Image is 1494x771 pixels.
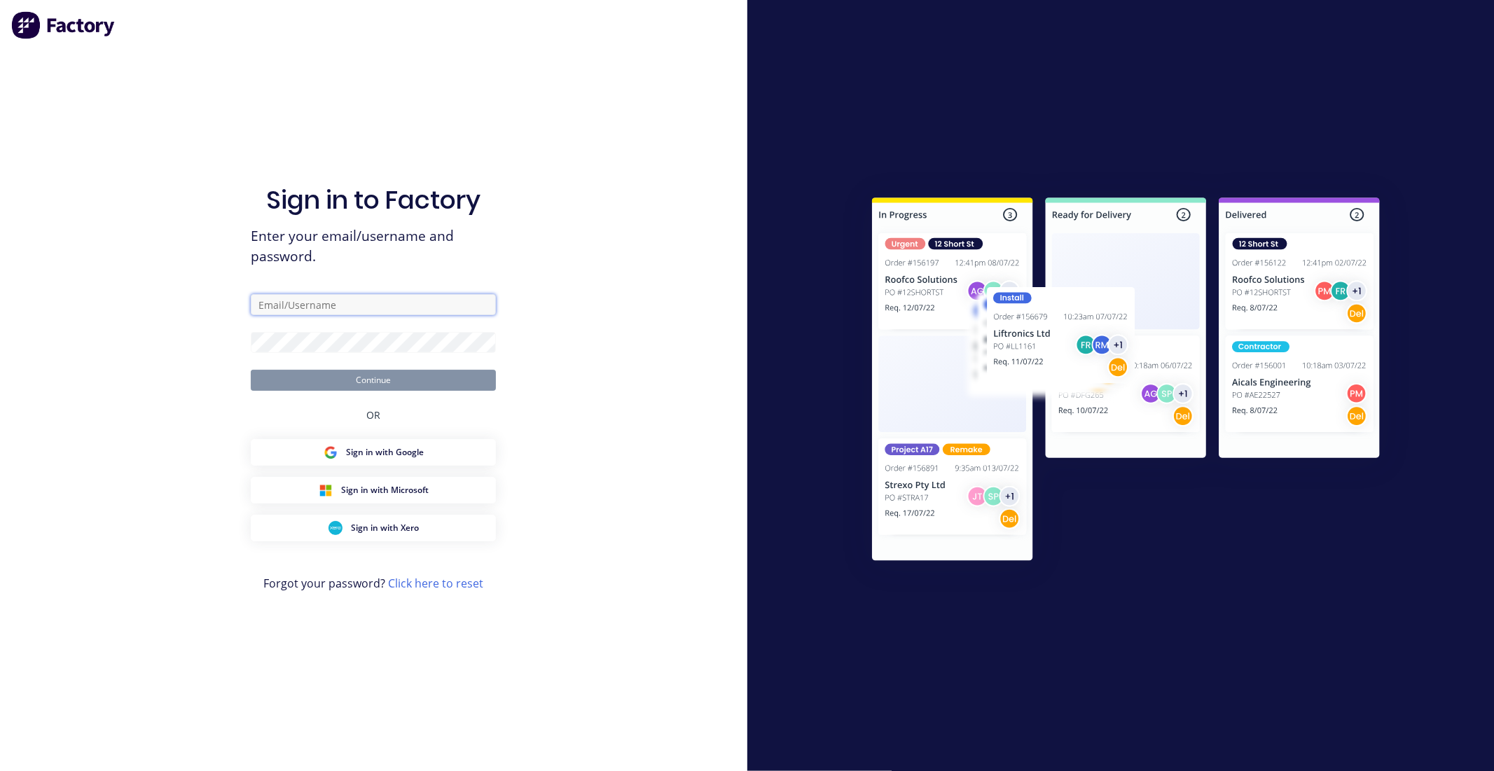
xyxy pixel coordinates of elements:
[324,445,338,459] img: Google Sign in
[841,169,1411,594] img: Sign in
[251,477,496,503] button: Microsoft Sign inSign in with Microsoft
[328,521,343,535] img: Xero Sign in
[251,294,496,315] input: Email/Username
[251,226,496,267] span: Enter your email/username and password.
[341,484,429,496] span: Sign in with Microsoft
[351,522,419,534] span: Sign in with Xero
[251,370,496,391] button: Continue
[366,391,380,439] div: OR
[263,575,483,592] span: Forgot your password?
[319,483,333,497] img: Microsoft Sign in
[346,446,424,459] span: Sign in with Google
[11,11,116,39] img: Factory
[388,576,483,591] a: Click here to reset
[251,439,496,466] button: Google Sign inSign in with Google
[266,185,480,215] h1: Sign in to Factory
[251,515,496,541] button: Xero Sign inSign in with Xero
